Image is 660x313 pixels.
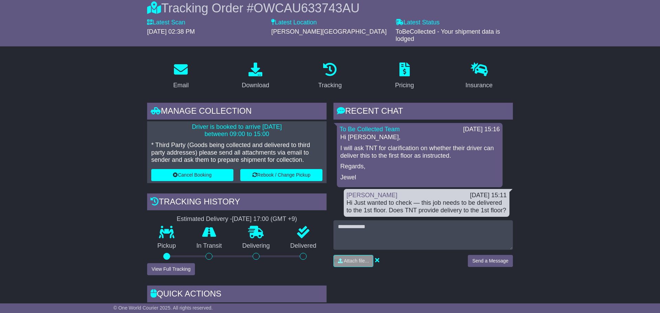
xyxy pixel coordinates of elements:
[318,81,342,90] div: Tracking
[280,242,327,250] p: Delivered
[340,174,499,181] p: Jewel
[151,142,322,164] p: * Third Party (Goods being collected and delivered to third party addresses) please send all atta...
[147,28,195,35] span: [DATE] 02:38 PM
[254,1,360,15] span: OWCAU633743AU
[463,126,500,133] div: [DATE] 15:16
[232,242,280,250] p: Delivering
[468,255,513,267] button: Send a Message
[346,199,507,214] div: Hi Just wanted to check — this job needs to be delivered to the 1st floor. Does TNT provide deliv...
[396,19,440,26] label: Latest Status
[151,169,233,181] button: Cancel Booking
[113,305,213,311] span: © One World Courier 2025. All rights reserved.
[237,60,274,92] a: Download
[271,28,386,35] span: [PERSON_NAME][GEOGRAPHIC_DATA]
[147,193,327,212] div: Tracking history
[465,81,493,90] div: Insurance
[314,60,346,92] a: Tracking
[240,169,322,181] button: Rebook / Change Pickup
[333,103,513,121] div: RECENT CHAT
[340,134,499,141] p: Hi [PERSON_NAME],
[242,81,269,90] div: Download
[147,242,186,250] p: Pickup
[395,81,414,90] div: Pricing
[147,286,327,304] div: Quick Actions
[346,192,397,199] a: [PERSON_NAME]
[151,123,322,138] p: Driver is booked to arrive [DATE] between 09:00 to 15:00
[232,215,297,223] div: [DATE] 17:00 (GMT +9)
[147,19,185,26] label: Latest Scan
[340,145,499,159] p: I will ask TNT for clarification on whether their driver can deliver this to the first floor as i...
[396,28,500,43] span: ToBeCollected - Your shipment data is lodged
[271,19,317,26] label: Latest Location
[147,215,327,223] div: Estimated Delivery -
[340,163,499,170] p: Regards,
[173,81,189,90] div: Email
[461,60,497,92] a: Insurance
[470,192,507,199] div: [DATE] 15:11
[390,60,418,92] a: Pricing
[147,103,327,121] div: Manage collection
[147,1,513,15] div: Tracking Order #
[169,60,193,92] a: Email
[186,242,232,250] p: In Transit
[340,126,400,133] a: To Be Collected Team
[147,263,195,275] button: View Full Tracking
